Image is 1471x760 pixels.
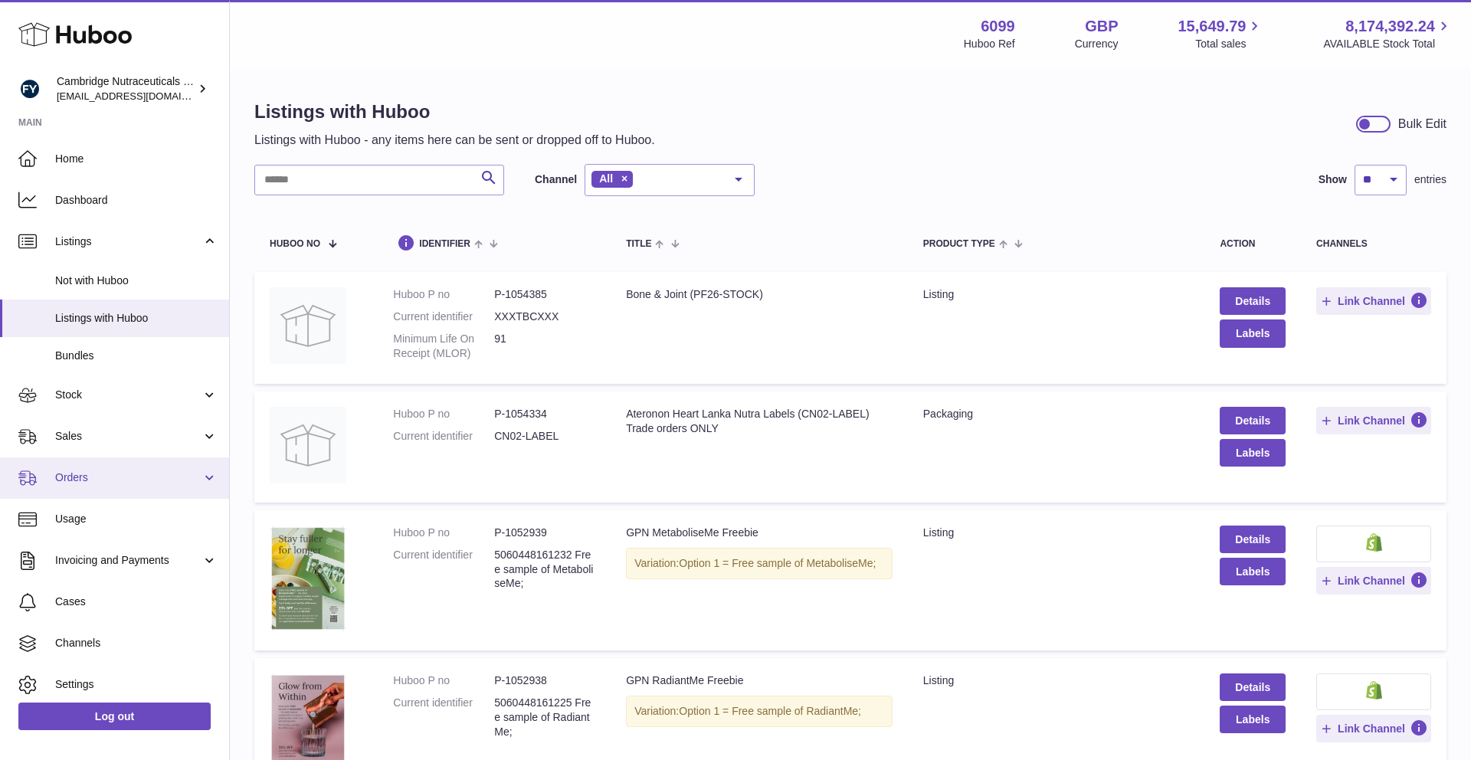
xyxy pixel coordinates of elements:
span: Bundles [55,349,218,363]
span: Usage [55,512,218,526]
span: Dashboard [55,193,218,208]
span: title [626,239,651,249]
dd: P-1052939 [494,526,595,540]
span: Settings [55,677,218,692]
span: Link Channel [1338,574,1405,588]
span: Total sales [1195,37,1263,51]
button: Labels [1220,439,1286,467]
dt: Current identifier [393,310,494,324]
div: GPN MetaboliseMe Freebie [626,526,893,540]
div: GPN RadiantMe Freebie [626,673,893,688]
p: Listings with Huboo - any items here can be sent or dropped off to Huboo. [254,132,655,149]
button: Link Channel [1316,715,1431,742]
img: Bone & Joint (PF26-STOCK) [270,287,346,364]
span: Home [55,152,218,166]
a: Details [1220,673,1286,701]
div: listing [923,673,1190,688]
span: [EMAIL_ADDRESS][DOMAIN_NAME] [57,90,225,102]
img: Ateronon Heart Lanka Nutra Labels (CN02-LABEL) Trade orders ONLY [270,407,346,483]
div: Bone & Joint (PF26-STOCK) [626,287,893,302]
div: listing [923,526,1190,540]
a: 15,649.79 Total sales [1178,16,1263,51]
dt: Huboo P no [393,673,494,688]
a: Log out [18,703,211,730]
span: All [599,172,613,185]
dt: Huboo P no [393,287,494,302]
label: Channel [535,172,577,187]
dd: P-1054334 [494,407,595,421]
span: Sales [55,429,201,444]
div: Huboo Ref [964,37,1015,51]
dt: Current identifier [393,429,494,444]
dt: Huboo P no [393,526,494,540]
strong: 6099 [981,16,1015,37]
dt: Huboo P no [393,407,494,421]
div: Variation: [626,696,893,727]
div: listing [923,287,1190,302]
button: Labels [1220,706,1286,733]
a: Details [1220,526,1286,553]
button: Link Channel [1316,407,1431,434]
span: Invoicing and Payments [55,553,201,568]
button: Link Channel [1316,287,1431,315]
dd: 5060448161232 Free sample of MetaboliseMe; [494,548,595,591]
span: Listings with Huboo [55,311,218,326]
button: Labels [1220,319,1286,347]
span: Product Type [923,239,995,249]
div: Bulk Edit [1398,116,1446,133]
a: Details [1220,287,1286,315]
span: Option 1 = Free sample of RadiantMe; [679,705,861,717]
span: Channels [55,636,218,650]
div: packaging [923,407,1190,421]
dt: Minimum Life On Receipt (MLOR) [393,332,494,361]
span: identifier [419,239,470,249]
img: shopify-small.png [1366,533,1382,552]
span: AVAILABLE Stock Total [1323,37,1453,51]
img: GPN MetaboliseMe Freebie [270,526,346,631]
span: Orders [55,470,201,485]
div: channels [1316,239,1431,249]
span: Not with Huboo [55,274,218,288]
button: Link Channel [1316,567,1431,595]
img: shopify-small.png [1366,681,1382,699]
dd: P-1054385 [494,287,595,302]
a: 8,174,392.24 AVAILABLE Stock Total [1323,16,1453,51]
dd: XXXTBCXXX [494,310,595,324]
div: action [1220,239,1286,249]
span: Stock [55,388,201,402]
span: Link Channel [1338,294,1405,308]
span: Huboo no [270,239,320,249]
button: Labels [1220,558,1286,585]
span: Link Channel [1338,722,1405,735]
div: Variation: [626,548,893,579]
span: entries [1414,172,1446,187]
dd: 5060448161225 Free sample of RadiantMe; [494,696,595,739]
div: Cambridge Nutraceuticals Ltd [57,74,195,103]
img: huboo@camnutra.com [18,77,41,100]
a: Details [1220,407,1286,434]
span: 8,174,392.24 [1345,16,1435,37]
label: Show [1319,172,1347,187]
strong: GBP [1085,16,1118,37]
span: Listings [55,234,201,249]
span: Option 1 = Free sample of MetaboliseMe; [679,557,876,569]
dt: Current identifier [393,696,494,739]
div: Currency [1075,37,1119,51]
dd: CN02-LABEL [494,429,595,444]
dd: P-1052938 [494,673,595,688]
div: Ateronon Heart Lanka Nutra Labels (CN02-LABEL) Trade orders ONLY [626,407,893,436]
span: Cases [55,595,218,609]
span: 15,649.79 [1178,16,1246,37]
span: Link Channel [1338,414,1405,427]
dt: Current identifier [393,548,494,591]
h1: Listings with Huboo [254,100,655,124]
dd: 91 [494,332,595,361]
